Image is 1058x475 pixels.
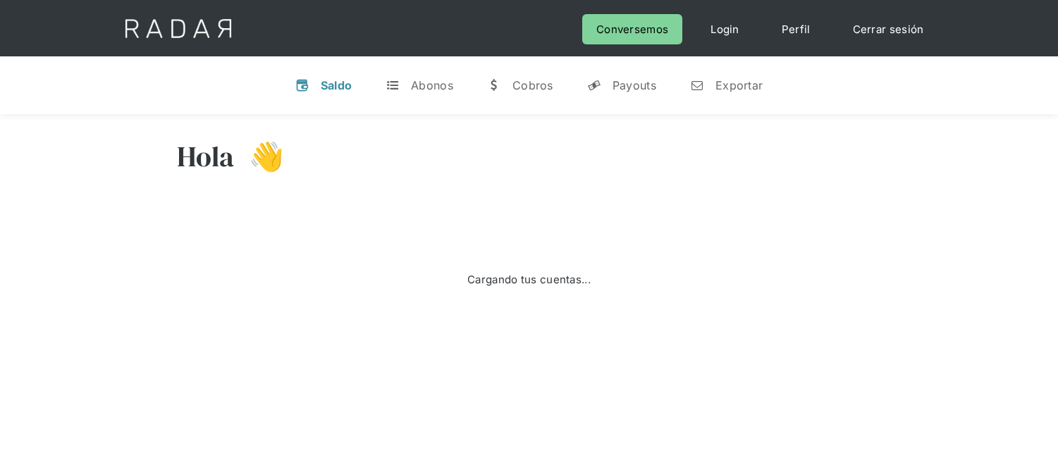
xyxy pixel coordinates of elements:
[295,78,309,92] div: v
[613,78,656,92] div: Payouts
[411,78,453,92] div: Abonos
[177,139,235,174] h3: Hola
[512,78,553,92] div: Cobros
[587,78,601,92] div: y
[321,78,352,92] div: Saldo
[768,14,825,44] a: Perfil
[386,78,400,92] div: t
[715,78,763,92] div: Exportar
[839,14,938,44] a: Cerrar sesión
[690,78,704,92] div: n
[467,270,591,289] div: Cargando tus cuentas...
[487,78,501,92] div: w
[235,139,284,174] h3: 👋
[582,14,682,44] a: Conversemos
[696,14,753,44] a: Login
